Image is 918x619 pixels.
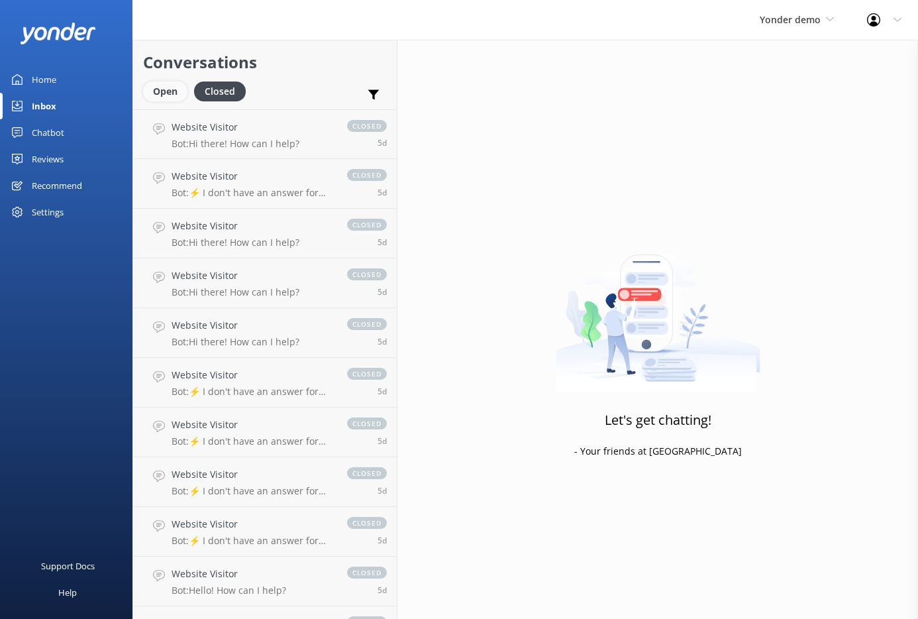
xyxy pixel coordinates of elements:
span: closed [347,120,387,132]
h4: Website Visitor [172,467,334,482]
span: Sep 10 2025 10:35pm (UTC -05:00) America/Chicago [378,237,387,248]
div: Closed [194,82,246,101]
p: Bot: ⚡ I don't have an answer for that in my knowledge base. Please try and rephrase your questio... [172,187,334,199]
img: artwork of a man stealing a conversation from at giant smartphone [556,227,760,392]
a: Website VisitorBot:⚡ I don't have an answer for that in my knowledge base. Please try and rephras... [133,408,397,457]
a: Website VisitorBot:⚡ I don't have an answer for that in my knowledge base. Please try and rephras... [133,358,397,408]
img: yonder-white-logo.png [20,23,96,44]
a: Website VisitorBot:⚡ I don't have an answer for that in my knowledge base. Please try and rephras... [133,507,397,557]
h4: Website Visitor [172,219,299,233]
span: Sep 10 2025 10:22pm (UTC -05:00) America/Chicago [378,585,387,596]
h3: Let's get chatting! [605,410,711,431]
h4: Website Visitor [172,418,334,432]
p: Bot: ⚡ I don't have an answer for that in my knowledge base. Please try and rephrase your questio... [172,485,334,497]
a: Website VisitorBot:⚡ I don't have an answer for that in my knowledge base. Please try and rephras... [133,159,397,209]
p: Bot: Hi there! How can I help? [172,237,299,249]
span: closed [347,318,387,330]
a: Closed [194,84,252,98]
h4: Website Visitor [172,318,299,333]
h4: Website Visitor [172,268,299,283]
span: Sep 10 2025 10:27pm (UTC -05:00) America/Chicago [378,386,387,397]
span: closed [347,368,387,380]
h4: Website Visitor [172,517,334,532]
span: closed [347,467,387,479]
a: Website VisitorBot:Hi there! How can I help?closed5d [133,109,397,159]
span: closed [347,169,387,181]
span: Sep 10 2025 10:34pm (UTC -05:00) America/Chicago [378,286,387,298]
p: Bot: ⚡ I don't have an answer for that in my knowledge base. Please try and rephrase your questio... [172,535,334,547]
div: Support Docs [41,553,95,579]
span: Sep 10 2025 10:26pm (UTC -05:00) America/Chicago [378,435,387,447]
p: Bot: Hello! How can I help? [172,585,286,596]
span: closed [347,219,387,231]
p: Bot: Hi there! How can I help? [172,138,299,150]
span: closed [347,268,387,280]
div: Help [58,579,77,606]
div: Reviews [32,146,64,172]
a: Website VisitorBot:Hi there! How can I help?closed5d [133,209,397,258]
span: closed [347,418,387,429]
div: Inbox [32,93,56,119]
p: Bot: Hi there! How can I help? [172,286,299,298]
div: Settings [32,199,64,225]
span: Sep 10 2025 10:23pm (UTC -05:00) America/Chicago [378,535,387,546]
a: Website VisitorBot:Hello! How can I help?closed5d [133,557,397,606]
span: closed [347,517,387,529]
div: Recommend [32,172,82,199]
a: Website VisitorBot:⚡ I don't have an answer for that in my knowledge base. Please try and rephras... [133,457,397,507]
p: Bot: ⚡ I don't have an answer for that in my knowledge base. Please try and rephrase your questio... [172,386,334,398]
h4: Website Visitor [172,567,286,581]
a: Open [143,84,194,98]
p: Bot: ⚡ I don't have an answer for that in my knowledge base. Please try and rephrase your questio... [172,435,334,447]
div: Open [143,82,187,101]
h4: Website Visitor [172,120,299,135]
div: Home [32,66,56,93]
span: Sep 10 2025 10:35pm (UTC -05:00) America/Chicago [378,187,387,198]
h4: Website Visitor [172,169,334,184]
a: Website VisitorBot:Hi there! How can I help?closed5d [133,308,397,358]
span: Sep 10 2025 10:28pm (UTC -05:00) America/Chicago [378,336,387,347]
div: Chatbot [32,119,64,146]
span: Sep 10 2025 11:14pm (UTC -05:00) America/Chicago [378,137,387,148]
span: closed [347,567,387,579]
span: Yonder demo [760,13,821,26]
h4: Website Visitor [172,368,334,382]
a: Website VisitorBot:Hi there! How can I help?closed5d [133,258,397,308]
p: - Your friends at [GEOGRAPHIC_DATA] [574,444,742,459]
p: Bot: Hi there! How can I help? [172,336,299,348]
span: Sep 10 2025 10:24pm (UTC -05:00) America/Chicago [378,485,387,496]
h2: Conversations [143,50,387,75]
